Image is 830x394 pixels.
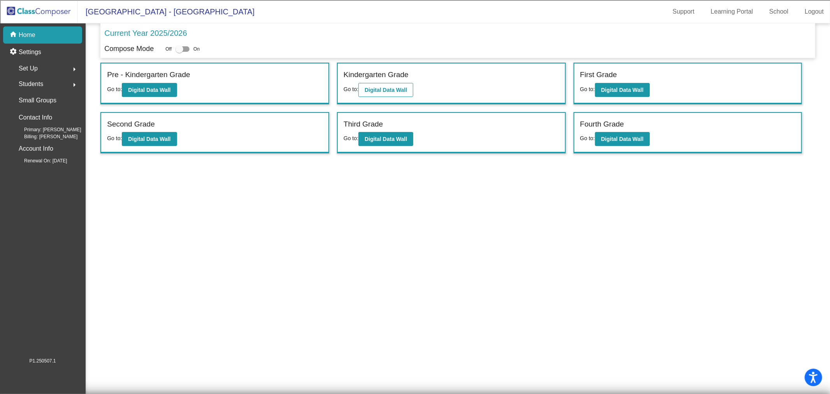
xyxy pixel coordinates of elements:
div: Visual Art [3,144,827,151]
input: Search outlines [3,10,72,18]
div: JOURNAL [3,258,827,265]
label: Kindergarten Grade [344,69,409,81]
span: Go to: [344,86,358,92]
div: Download [3,88,827,95]
b: Digital Data Wall [365,136,407,142]
div: Delete [3,74,827,81]
label: First Grade [580,69,617,81]
mat-icon: home [9,30,19,40]
b: Digital Data Wall [128,87,170,93]
span: Renewal On: [DATE] [12,157,67,164]
div: Move to ... [3,202,827,209]
p: Settings [19,47,41,57]
p: Contact Info [19,112,52,123]
div: Print [3,95,827,102]
label: Second Grade [107,119,155,130]
div: MOVE [3,223,827,230]
span: Students [19,79,43,90]
div: BOOK [3,244,827,251]
div: Television/Radio [3,137,827,144]
div: Newspaper [3,130,827,137]
span: Go to: [107,86,122,92]
label: Pre - Kindergarten Grade [107,69,190,81]
span: Primary: [PERSON_NAME] [12,126,81,133]
b: Digital Data Wall [128,136,170,142]
span: On [193,46,200,53]
p: Home [19,30,35,40]
p: Current Year 2025/2026 [104,27,187,39]
button: Digital Data Wall [122,132,177,146]
div: WEBSITE [3,251,827,258]
div: MORE [3,265,827,272]
span: Billing: [PERSON_NAME] [12,133,77,140]
p: Account Info [19,143,53,154]
div: This outline has no content. Would you like to delete it? [3,181,827,188]
span: Go to: [344,135,358,141]
div: SAVE [3,237,827,244]
div: Add Outline Template [3,102,827,109]
span: Go to: [580,135,595,141]
button: Digital Data Wall [595,83,650,97]
div: Move To ... [3,32,827,39]
div: Home [3,3,163,10]
mat-icon: arrow_right [70,80,79,90]
p: Compose Mode [104,44,154,54]
div: Delete [3,39,827,46]
input: Search sources [3,272,72,280]
label: Third Grade [344,119,383,130]
button: Digital Data Wall [358,83,413,97]
span: Go to: [107,135,122,141]
div: Home [3,209,827,216]
div: ??? [3,174,827,181]
mat-icon: settings [9,47,19,57]
label: Fourth Grade [580,119,624,130]
div: TODO: put dlg title [3,151,827,158]
div: CANCEL [3,216,827,223]
div: Rename [3,60,827,67]
b: Digital Data Wall [601,136,644,142]
div: Sort A > Z [3,18,827,25]
div: Move To ... [3,67,827,74]
b: Digital Data Wall [601,87,644,93]
mat-icon: arrow_right [70,65,79,74]
p: Small Groups [19,95,56,106]
span: Go to: [580,86,595,92]
button: Digital Data Wall [595,132,650,146]
div: New source [3,230,827,237]
b: Digital Data Wall [365,87,407,93]
div: Search for Source [3,109,827,116]
div: CANCEL [3,167,827,174]
div: Journal [3,116,827,123]
div: Sign out [3,53,827,60]
div: SAVE AND GO HOME [3,188,827,195]
span: Off [165,46,172,53]
div: DELETE [3,195,827,202]
button: Digital Data Wall [122,83,177,97]
div: Magazine [3,123,827,130]
button: Digital Data Wall [358,132,413,146]
div: Rename Outline [3,81,827,88]
div: Options [3,46,827,53]
span: Set Up [19,63,38,74]
div: Sort New > Old [3,25,827,32]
